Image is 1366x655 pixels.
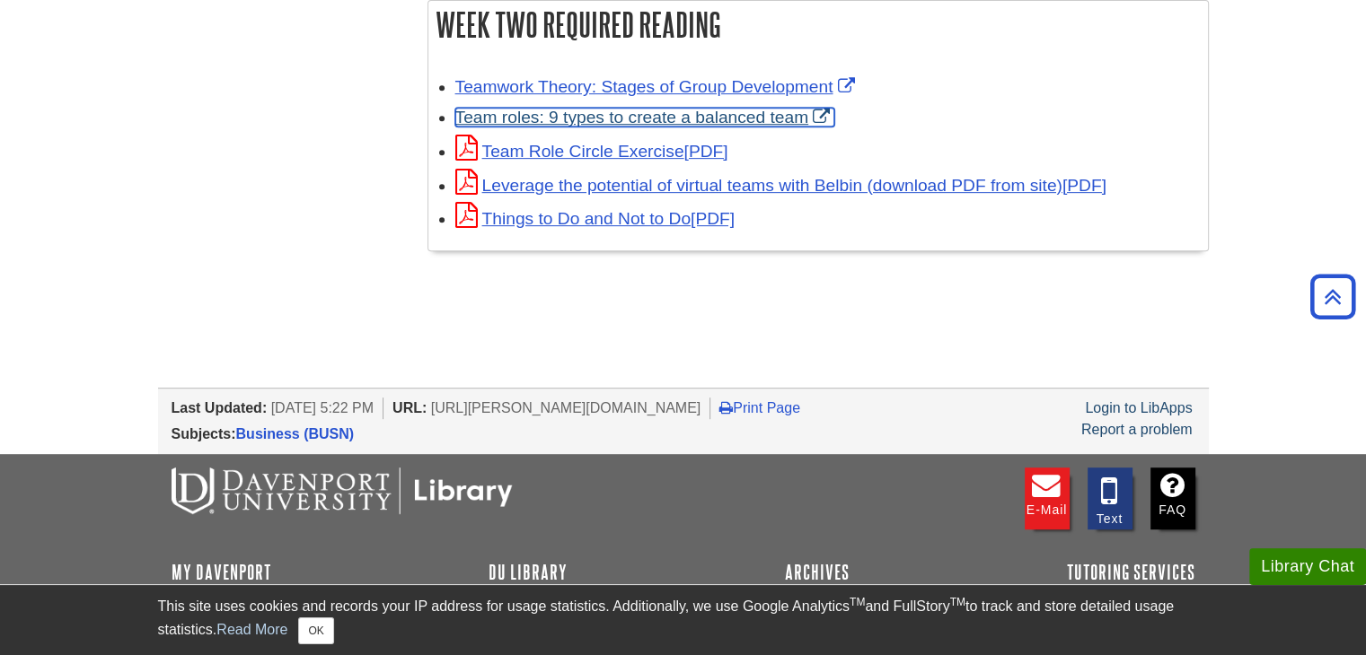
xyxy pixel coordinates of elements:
sup: TM [850,596,865,608]
span: [DATE] 5:22 PM [271,400,374,415]
a: Print Page [719,400,800,415]
span: Last Updated: [172,400,268,415]
sup: TM [950,596,965,608]
a: Tutoring Services [1067,562,1195,583]
a: Back to Top [1304,284,1362,309]
a: Read More [216,622,287,637]
img: DU Libraries [172,467,513,514]
span: URL: [392,400,427,415]
a: Archives [785,562,850,583]
a: Report a problem [1081,422,1193,437]
a: Link opens in new window [455,176,1106,195]
a: Link opens in new window [455,142,728,161]
button: Close [298,617,333,644]
a: My Davenport [172,562,271,583]
a: DU Library [489,562,568,583]
a: Link opens in new window [455,77,859,96]
a: Link opens in new window [455,209,736,228]
a: Login to LibApps [1085,400,1192,415]
a: Business (BUSN) [236,426,355,441]
span: [URL][PERSON_NAME][DOMAIN_NAME] [431,400,701,415]
a: Text [1088,467,1132,529]
div: This site uses cookies and records your IP address for usage statistics. Additionally, we use Goo... [158,596,1209,644]
i: Print Page [719,400,733,415]
a: Link opens in new window [455,108,835,127]
h2: Week Two Required Reading [428,1,1208,48]
a: FAQ [1150,467,1195,529]
a: E-mail [1025,467,1070,529]
span: Subjects: [172,426,236,441]
button: Library Chat [1249,548,1366,585]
